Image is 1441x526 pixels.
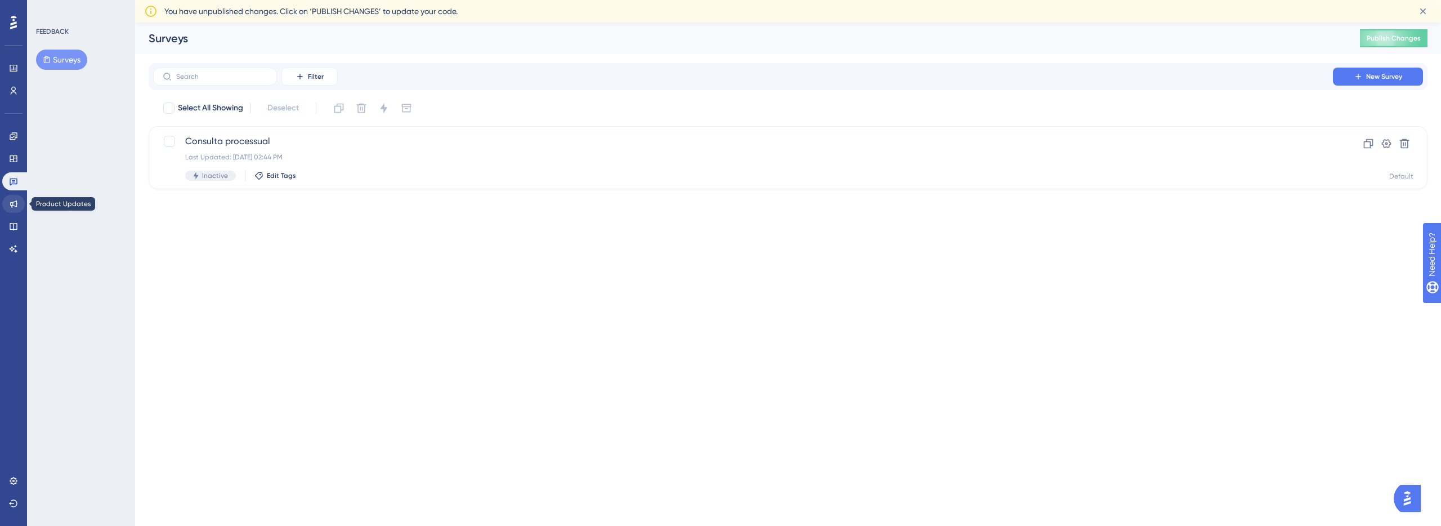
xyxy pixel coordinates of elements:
button: New Survey [1333,68,1423,86]
span: Need Help? [26,3,70,16]
button: Filter [281,68,338,86]
span: Publish Changes [1367,34,1421,43]
input: Search [176,73,267,81]
span: Edit Tags [267,171,296,180]
span: You have unpublished changes. Click on ‘PUBLISH CHANGES’ to update your code. [164,5,458,18]
span: Inactive [202,171,228,180]
button: Deselect [257,98,309,118]
button: Surveys [36,50,87,70]
span: Select All Showing [178,101,243,115]
span: Filter [308,72,324,81]
div: Surveys [149,30,1332,46]
div: Default [1389,172,1413,181]
span: New Survey [1366,72,1402,81]
button: Publish Changes [1360,29,1427,47]
button: Edit Tags [254,171,296,180]
iframe: UserGuiding AI Assistant Launcher [1394,482,1427,515]
span: Consulta processual [185,135,1301,148]
span: Deselect [267,101,299,115]
div: FEEDBACK [36,27,69,36]
div: Last Updated: [DATE] 02:44 PM [185,153,1301,162]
